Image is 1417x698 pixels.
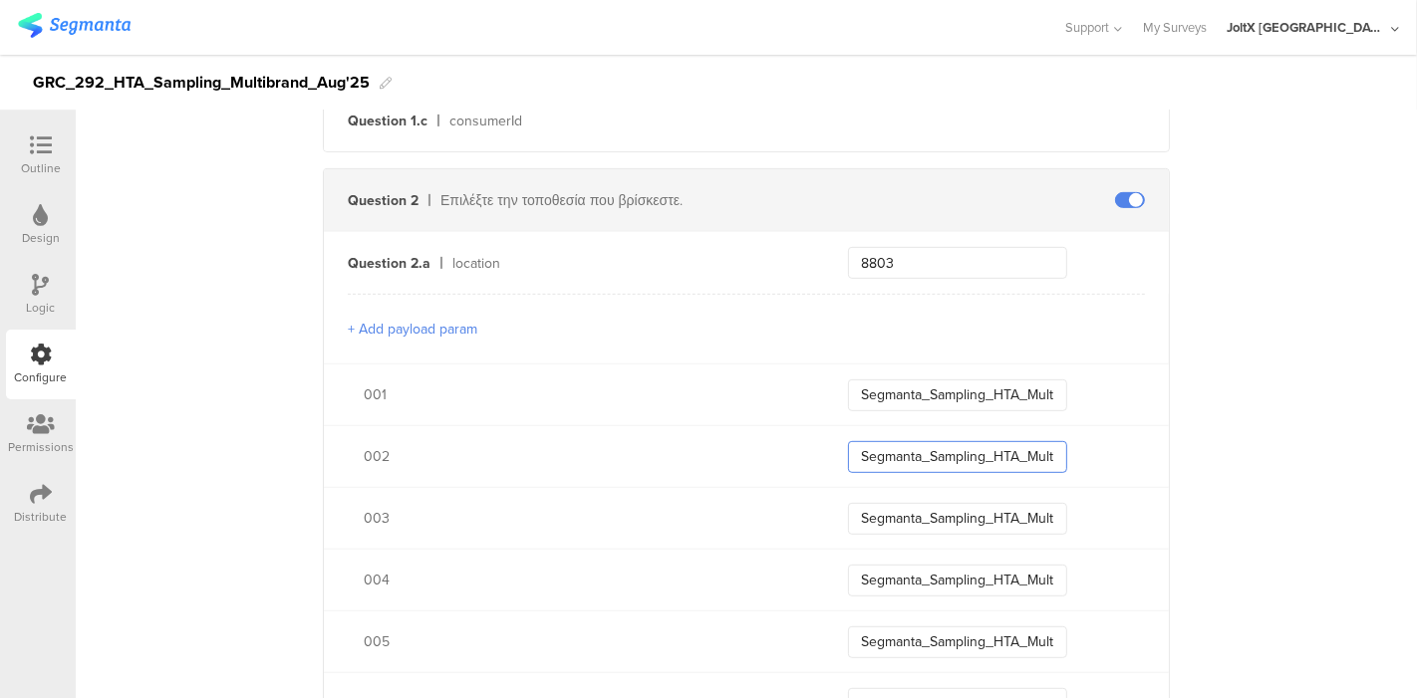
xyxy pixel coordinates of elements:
div: Logic [27,299,56,317]
div: 002 [364,446,800,467]
input: Enter a value... [848,379,1067,411]
img: segmanta logo [18,13,131,38]
input: Enter a key... [848,247,1067,279]
div: Design [22,229,60,247]
div: Permissions [8,438,74,456]
div: Question 1.c [348,111,427,131]
div: 005 [364,631,800,652]
div: Question 2 [348,190,419,211]
div: 001 [364,384,800,405]
div: Configure [15,368,68,386]
div: Distribute [15,508,68,526]
div: JoltX [GEOGRAPHIC_DATA] [1227,18,1386,37]
div: consumerId [449,111,800,131]
input: Enter a value... [848,441,1067,473]
input: Enter a value... [848,626,1067,658]
div: Outline [21,159,61,177]
button: + Add payload param [348,319,477,340]
span: Support [1066,18,1110,37]
div: location [452,253,800,274]
input: Enter a value... [848,565,1067,596]
div: Επιλέξτε την τοποθεσία που βρίσκεστε. [440,190,800,211]
div: 003 [364,508,800,529]
input: Enter a value... [848,503,1067,535]
div: Question 2.a [348,253,430,274]
div: GRC_292_HTA_Sampling_Multibrand_Aug'25 [33,67,370,99]
div: 004 [364,570,800,590]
